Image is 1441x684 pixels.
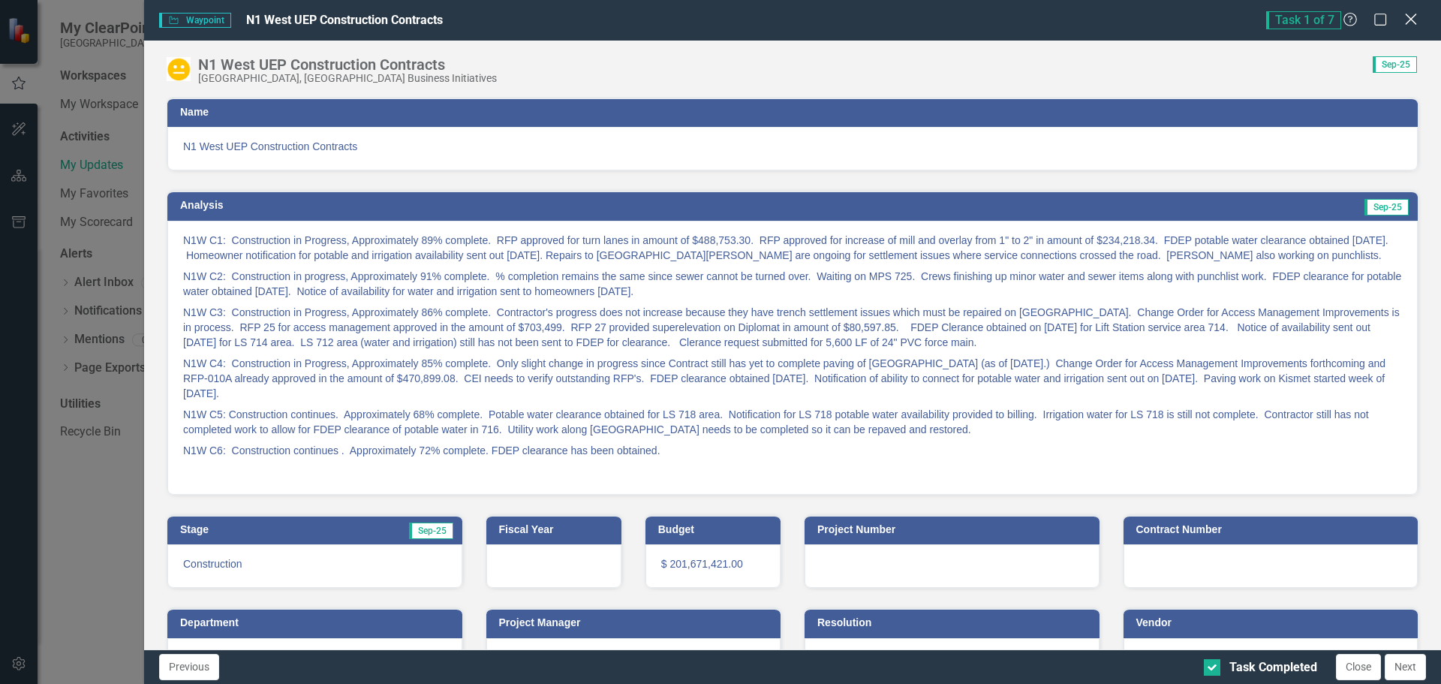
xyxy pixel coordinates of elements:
[183,266,1402,302] p: N1W C2: Construction in progress, Approximately 91% complete. % completion remains the same since...
[1364,199,1409,215] span: Sep-25
[180,200,778,211] h3: Analysis
[1266,11,1341,29] span: Task 1 of 7
[661,558,743,570] span: $ 201,671,421.00
[1373,56,1417,73] span: Sep-25
[159,654,219,680] button: Previous
[167,57,191,81] img: In Progress
[183,440,1402,461] p: N1W C6: Construction continues . Approximately 72% complete. FDEP clearance has been obtained.
[817,617,1092,628] h3: Resolution
[1136,617,1411,628] h3: Vendor
[658,524,773,535] h3: Budget
[1336,654,1381,680] button: Close
[183,353,1402,404] p: N1W C4: Construction in Progress, Approximately 85% complete. Only slight change in progress sinc...
[409,523,453,539] span: Sep-25
[817,524,1092,535] h3: Project Number
[180,107,1410,118] h3: Name
[198,73,497,84] div: [GEOGRAPHIC_DATA], [GEOGRAPHIC_DATA] Business Initiatives
[1136,524,1411,535] h3: Contract Number
[183,302,1402,353] p: N1W C3: Construction in Progress, Approximately 86% complete. Contractor's progress does not incr...
[180,524,286,535] h3: Stage
[1385,654,1426,680] button: Next
[246,13,443,27] span: N1 West UEP Construction Contracts
[159,13,231,28] span: Waypoint
[183,404,1402,440] p: N1W C5: Construction continues. Approximately 68% complete. Potable water clearance obtained for ...
[183,558,242,570] span: Construction
[198,56,497,73] div: N1 West UEP Construction Contracts
[183,233,1402,266] p: N1W C1: Construction in Progress, Approximately 89% complete. RFP approved for turn lanes in amou...
[183,139,1402,154] span: N1 West UEP Construction Contracts
[180,617,455,628] h3: Department
[499,524,614,535] h3: Fiscal Year
[499,617,774,628] h3: Project Manager
[1229,659,1317,676] div: Task Completed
